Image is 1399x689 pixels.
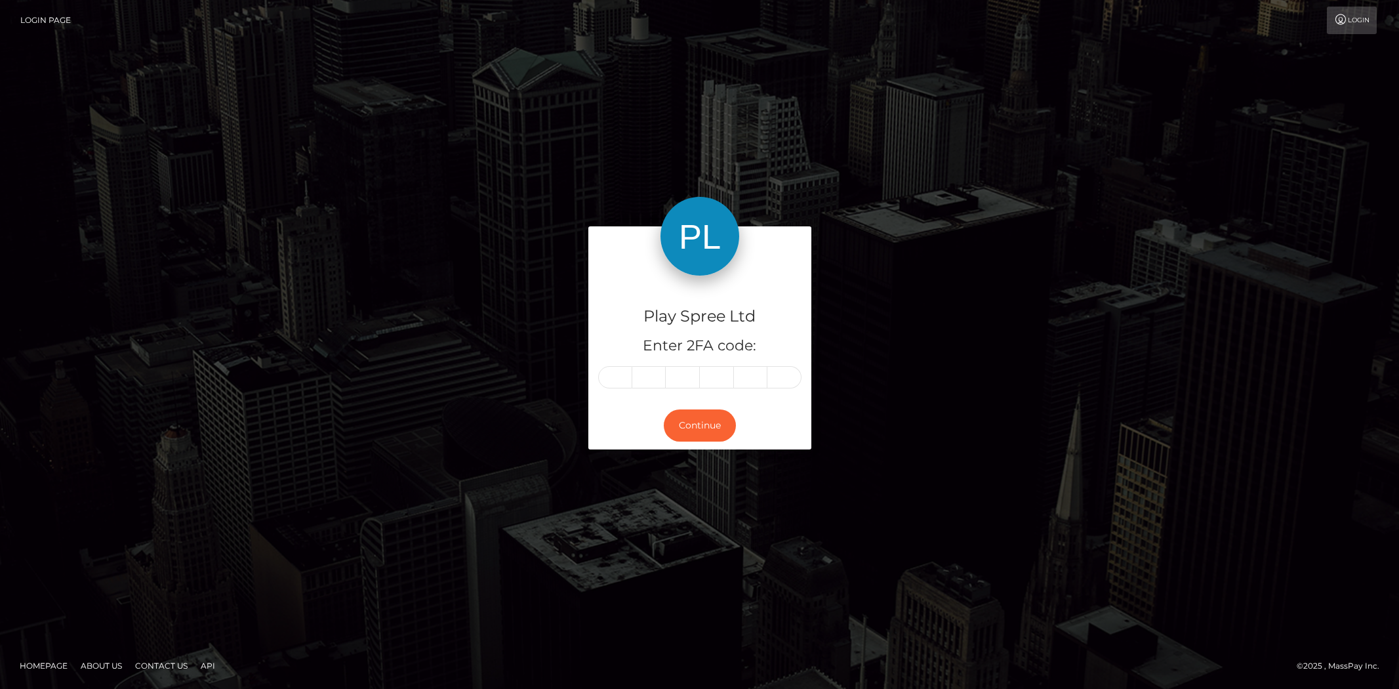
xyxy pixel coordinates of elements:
a: Contact Us [130,656,193,676]
a: About Us [75,656,127,676]
div: © 2025 , MassPay Inc. [1297,659,1389,673]
img: Play Spree Ltd [660,197,739,276]
a: Login Page [20,7,71,34]
button: Continue [664,409,736,442]
a: Homepage [14,656,73,676]
a: API [195,656,220,676]
h4: Play Spree Ltd [598,305,801,328]
a: Login [1327,7,1377,34]
h5: Enter 2FA code: [598,336,801,356]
